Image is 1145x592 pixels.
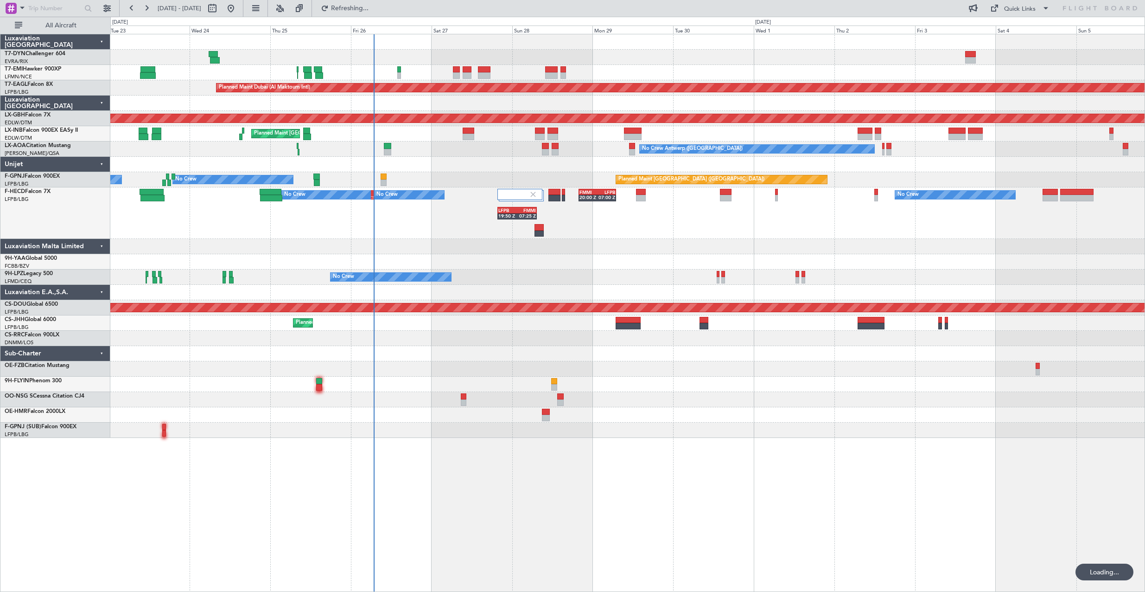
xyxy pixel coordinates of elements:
div: Thu 2 [834,26,915,34]
a: 9H-FLYINPhenom 300 [5,378,62,384]
span: T7-EMI [5,66,23,72]
a: CS-RRCFalcon 900LX [5,332,59,338]
a: CS-DOUGlobal 6500 [5,302,58,307]
div: 07:25 Z [517,213,536,219]
a: EDLW/DTM [5,119,32,126]
a: T7-EAGLFalcon 8X [5,82,53,87]
a: F-HECDFalcon 7X [5,189,51,194]
div: FMMI [579,189,597,195]
div: Wed 24 [190,26,270,34]
div: Sat 27 [432,26,512,34]
span: 9H-FLYIN [5,378,29,384]
div: Planned Maint [GEOGRAPHIC_DATA] ([GEOGRAPHIC_DATA]) [299,188,445,202]
span: OO-NSG S [5,393,33,399]
span: OE-FZB [5,363,25,368]
div: No Crew Antwerp ([GEOGRAPHIC_DATA]) [642,142,743,156]
a: F-GPNJ (SUB)Falcon 900EX [5,424,76,430]
div: Planned Maint [GEOGRAPHIC_DATA] ([GEOGRAPHIC_DATA]) [254,127,400,141]
span: CS-JHH [5,317,25,322]
button: All Aircraft [10,18,101,33]
div: Sat 4 [996,26,1076,34]
a: EDLW/DTM [5,135,32,142]
a: DNMM/LOS [5,339,33,346]
div: Planned Maint [GEOGRAPHIC_DATA] ([GEOGRAPHIC_DATA]) [618,173,764,187]
span: 9H-LPZ [5,271,23,277]
a: CS-JHHGlobal 6000 [5,317,56,322]
div: No Crew [897,188,919,202]
a: LFMD/CEQ [5,278,32,285]
div: LFPB [498,207,517,213]
span: F-GPNJ [5,174,25,179]
span: [DATE] - [DATE] [158,4,201,13]
span: LX-AOA [5,143,26,148]
a: FCBB/BZV [5,263,29,270]
div: Quick Links [1004,5,1036,14]
div: No Crew [284,188,305,202]
span: LX-INB [5,128,23,133]
span: CS-DOU [5,302,26,307]
a: OE-FZBCitation Mustang [5,363,70,368]
div: [DATE] [755,19,771,26]
a: LFPB/LBG [5,431,29,438]
div: LFPB [598,189,615,195]
button: Refreshing... [317,1,372,16]
span: Refreshing... [331,5,369,12]
span: OE-HMR [5,409,27,414]
div: Fri 26 [351,26,432,34]
div: No Crew [333,270,354,284]
div: FMMI [517,207,536,213]
span: 9H-YAA [5,256,25,261]
a: F-GPNJFalcon 900EX [5,174,60,179]
span: T7-DYN [5,51,25,57]
a: LX-GBHFalcon 7X [5,112,51,118]
a: OO-NSG SCessna Citation CJ4 [5,393,84,399]
div: 20:00 Z [579,194,597,200]
div: No Crew [175,173,197,187]
a: 9H-YAAGlobal 5000 [5,256,57,261]
a: LFPB/LBG [5,89,29,96]
span: T7-EAGL [5,82,27,87]
div: [DATE] [112,19,128,26]
div: Planned Maint Dubai (Al Maktoum Intl) [219,81,310,95]
button: Quick Links [986,1,1054,16]
a: LFPB/LBG [5,196,29,203]
a: LFPB/LBG [5,309,29,315]
div: Fri 3 [915,26,996,34]
a: OE-HMRFalcon 2000LX [5,409,65,414]
a: [PERSON_NAME]/QSA [5,150,59,157]
div: Sun 28 [512,26,593,34]
a: T7-DYNChallenger 604 [5,51,65,57]
div: Loading... [1075,564,1133,580]
a: EVRA/RIX [5,58,28,65]
a: LFPB/LBG [5,324,29,331]
a: LX-AOACitation Mustang [5,143,71,148]
a: LFPB/LBG [5,180,29,187]
span: CS-RRC [5,332,25,338]
span: LX-GBH [5,112,25,118]
input: Trip Number [28,1,82,15]
a: LX-INBFalcon 900EX EASy II [5,128,78,133]
div: No Crew [376,188,398,202]
a: LFMN/NCE [5,73,32,80]
div: Wed 1 [754,26,834,34]
span: All Aircraft [24,22,98,29]
div: Mon 29 [592,26,673,34]
img: gray-close.svg [529,190,537,199]
div: 07:00 Z [598,194,615,200]
div: Thu 25 [270,26,351,34]
div: 19:50 Z [498,213,517,219]
div: Tue 23 [109,26,190,34]
span: F-GPNJ (SUB) [5,424,41,430]
div: Tue 30 [673,26,754,34]
a: T7-EMIHawker 900XP [5,66,61,72]
div: Planned Maint [GEOGRAPHIC_DATA] ([GEOGRAPHIC_DATA]) [296,316,442,330]
a: 9H-LPZLegacy 500 [5,271,53,277]
span: F-HECD [5,189,25,194]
